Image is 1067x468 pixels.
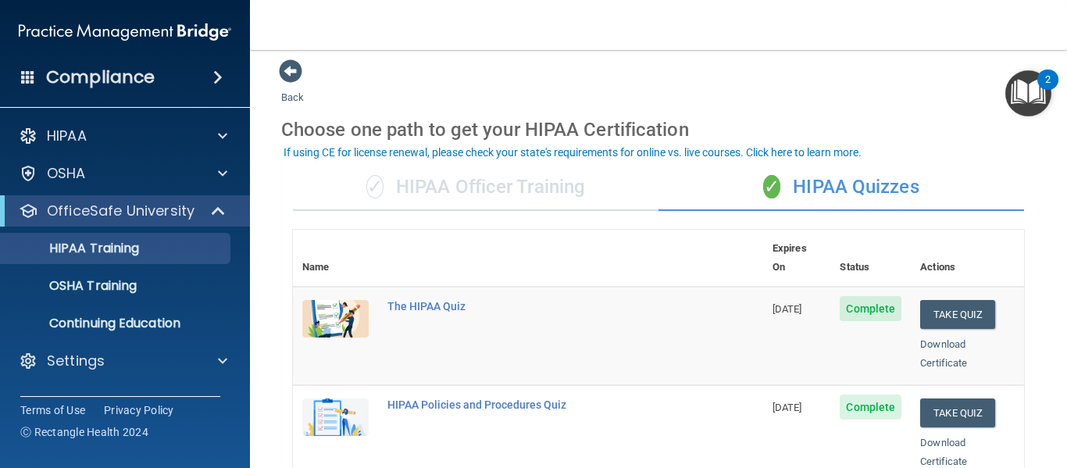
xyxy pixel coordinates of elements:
a: HIPAA [19,127,227,145]
p: OSHA [47,164,86,183]
a: Settings [19,352,227,370]
th: Name [293,230,378,287]
span: Complete [840,395,901,420]
a: Download Certificate [920,338,967,369]
p: Settings [47,352,105,370]
p: OSHA Training [10,278,137,294]
a: OfficeSafe University [19,202,227,220]
p: HIPAA [47,127,87,145]
div: HIPAA Quizzes [658,164,1024,211]
p: HIPAA Training [10,241,139,256]
div: HIPAA Officer Training [293,164,658,211]
span: Complete [840,296,901,321]
span: Ⓒ Rectangle Health 2024 [20,424,148,440]
span: ✓ [763,175,780,198]
span: ✓ [366,175,384,198]
a: Download Certificate [920,437,967,467]
button: Open Resource Center, 2 new notifications [1005,70,1051,116]
a: Back [281,73,304,103]
th: Actions [911,230,1024,287]
div: 2 [1045,80,1051,100]
th: Status [830,230,911,287]
button: Take Quiz [920,300,995,329]
div: HIPAA Policies and Procedures Quiz [387,398,685,411]
a: OSHA [19,164,227,183]
div: Choose one path to get your HIPAA Certification [281,107,1036,152]
span: [DATE] [773,303,802,315]
button: If using CE for license renewal, please check your state's requirements for online vs. live cours... [281,145,864,160]
a: Privacy Policy [104,402,174,418]
p: OfficeSafe University [47,202,194,220]
div: If using CE for license renewal, please check your state's requirements for online vs. live cours... [284,147,862,158]
img: PMB logo [19,16,231,48]
button: Take Quiz [920,398,995,427]
p: Continuing Education [10,316,223,331]
span: [DATE] [773,402,802,413]
a: Terms of Use [20,402,85,418]
th: Expires On [763,230,831,287]
h4: Compliance [46,66,155,88]
div: The HIPAA Quiz [387,300,685,313]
